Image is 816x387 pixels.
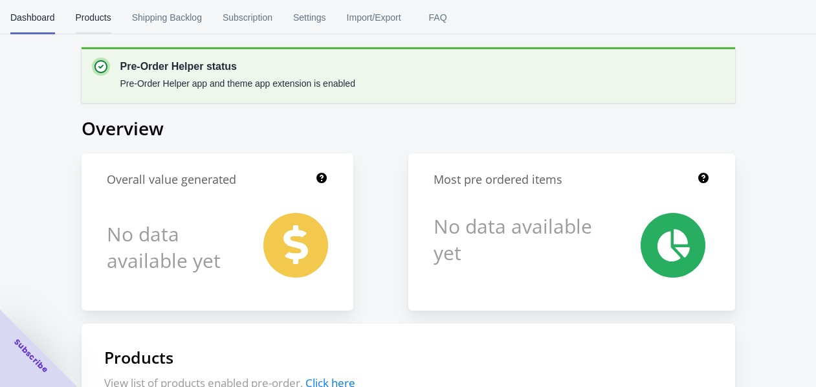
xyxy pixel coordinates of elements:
p: Pre-Order Helper app and theme app extension is enabled [120,77,355,90]
p: Pre-Order Helper status [120,59,355,74]
h1: Overall value generated [107,171,236,188]
span: Dashboard [10,1,55,34]
h1: No data available yet [434,213,595,266]
h1: Products [104,346,712,368]
span: Subscribe [12,337,50,375]
h1: No data available yet [107,213,236,281]
span: Import/Export [347,1,401,34]
h1: Most pre ordered items [434,171,562,188]
span: Shipping Backlog [132,1,202,34]
h1: Overview [82,116,735,140]
span: Settings [293,1,326,34]
span: Products [76,1,111,34]
span: Subscription [223,1,272,34]
span: FAQ [422,1,454,34]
